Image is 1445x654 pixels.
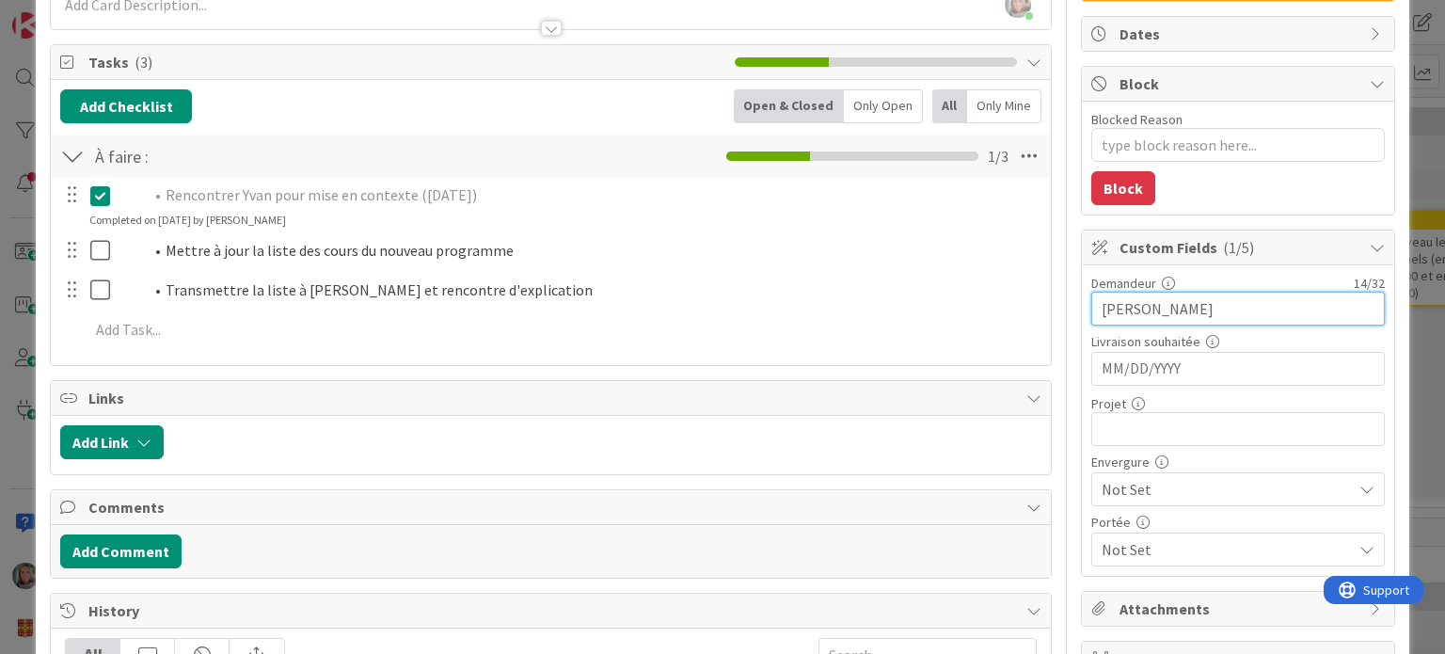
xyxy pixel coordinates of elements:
button: Add Link [60,425,164,459]
span: Tasks [88,51,724,73]
input: Add Checklist... [88,139,512,173]
div: Completed on [DATE] by [PERSON_NAME] [89,212,286,229]
div: Only Open [844,89,923,123]
span: Not Set [1102,538,1352,561]
span: ( 1/5 ) [1223,238,1254,257]
button: Add Checklist [60,89,192,123]
li: Rencontrer Yvan pour mise en contexte ([DATE]) [143,184,1038,206]
input: MM/DD/YYYY [1102,353,1374,385]
div: Only Mine [967,89,1041,123]
span: ( 3 ) [135,53,152,72]
span: Links [88,387,1016,409]
div: Open & Closed [734,89,844,123]
span: Comments [88,496,1016,518]
button: Add Comment [60,534,182,568]
div: Portée [1091,516,1385,529]
label: Blocked Reason [1091,111,1183,128]
li: Mettre à jour la liste des cours du nouveau programme [143,240,1038,262]
span: Attachments [1119,598,1360,620]
div: Livraison souhaitée [1091,335,1385,348]
span: 1 / 3 [988,145,1008,167]
span: Dates [1119,23,1360,45]
div: 14 / 32 [1181,275,1385,292]
span: Support [40,3,86,25]
div: Envergure [1091,455,1385,469]
span: Block [1119,72,1360,95]
li: Transmettre la liste à [PERSON_NAME] et rencontre d'explication [143,279,1038,301]
span: History [88,599,1016,622]
label: Projet [1091,395,1126,412]
button: Block [1091,171,1155,205]
span: Custom Fields [1119,236,1360,259]
label: Demandeur [1091,275,1156,292]
div: All [932,89,967,123]
span: Not Set [1102,476,1342,502]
